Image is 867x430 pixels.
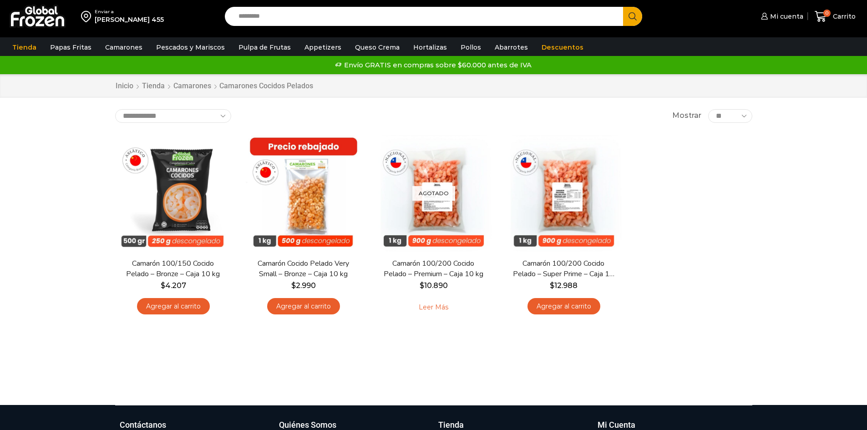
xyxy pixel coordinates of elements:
a: Camarones [101,39,147,56]
a: Camarón 100/200 Cocido Pelado – Super Prime – Caja 10 kg [511,258,616,279]
a: Camarón Cocido Pelado Very Small – Bronze – Caja 10 kg [251,258,355,279]
bdi: 2.990 [291,281,316,290]
a: Tienda [8,39,41,56]
a: 0 Carrito [812,6,858,27]
a: Tienda [142,81,165,91]
span: Mostrar [672,111,701,121]
h1: Camarones Cocidos Pelados [219,81,313,90]
a: Agregar al carrito: “Camarón 100/150 Cocido Pelado - Bronze - Caja 10 kg” [137,298,210,315]
div: Enviar a [95,9,164,15]
a: Pescados y Mariscos [152,39,229,56]
a: Agregar al carrito: “Camarón Cocido Pelado Very Small - Bronze - Caja 10 kg” [267,298,340,315]
a: Leé más sobre “Camarón 100/200 Cocido Pelado - Premium - Caja 10 kg” [405,298,462,317]
div: [PERSON_NAME] 455 [95,15,164,24]
a: Appetizers [300,39,346,56]
bdi: 10.890 [420,281,448,290]
a: Camarón 100/200 Cocido Pelado – Premium – Caja 10 kg [381,258,486,279]
a: Papas Fritas [46,39,96,56]
a: Descuentos [537,39,588,56]
a: Hortalizas [409,39,451,56]
a: Pollos [456,39,486,56]
a: Camarones [173,81,212,91]
span: $ [161,281,165,290]
select: Pedido de la tienda [115,109,231,123]
bdi: 12.988 [550,281,578,290]
span: $ [420,281,424,290]
span: $ [291,281,296,290]
button: Search button [623,7,642,26]
span: 0 [823,10,831,17]
a: Camarón 100/150 Cocido Pelado – Bronze – Caja 10 kg [121,258,225,279]
span: $ [550,281,554,290]
a: Inicio [115,81,134,91]
bdi: 4.207 [161,281,186,290]
span: Mi cuenta [768,12,803,21]
img: address-field-icon.svg [81,9,95,24]
a: Pulpa de Frutas [234,39,295,56]
a: Queso Crema [350,39,404,56]
nav: Breadcrumb [115,81,313,91]
p: Agotado [412,186,455,201]
span: Carrito [831,12,856,21]
a: Agregar al carrito: “Camarón 100/200 Cocido Pelado - Super Prime - Caja 10 kg” [527,298,600,315]
a: Abarrotes [490,39,532,56]
a: Mi cuenta [759,7,803,25]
